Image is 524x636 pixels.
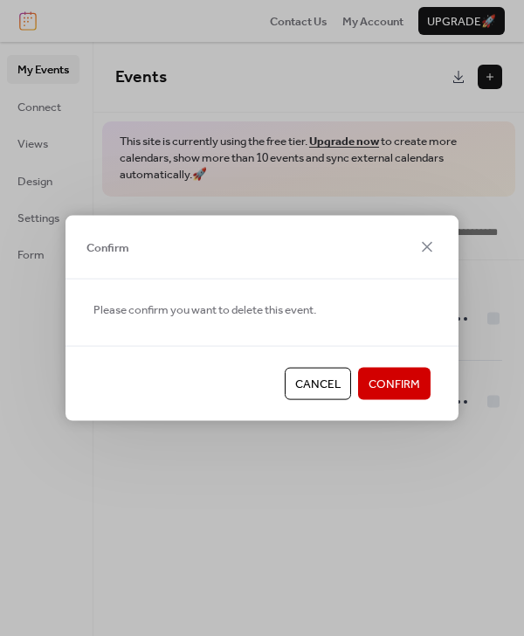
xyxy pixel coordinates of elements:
[369,376,420,393] span: Confirm
[295,376,341,393] span: Cancel
[285,368,351,399] button: Cancel
[93,301,316,319] span: Please confirm you want to delete this event.
[358,368,431,399] button: Confirm
[86,238,129,256] span: Confirm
